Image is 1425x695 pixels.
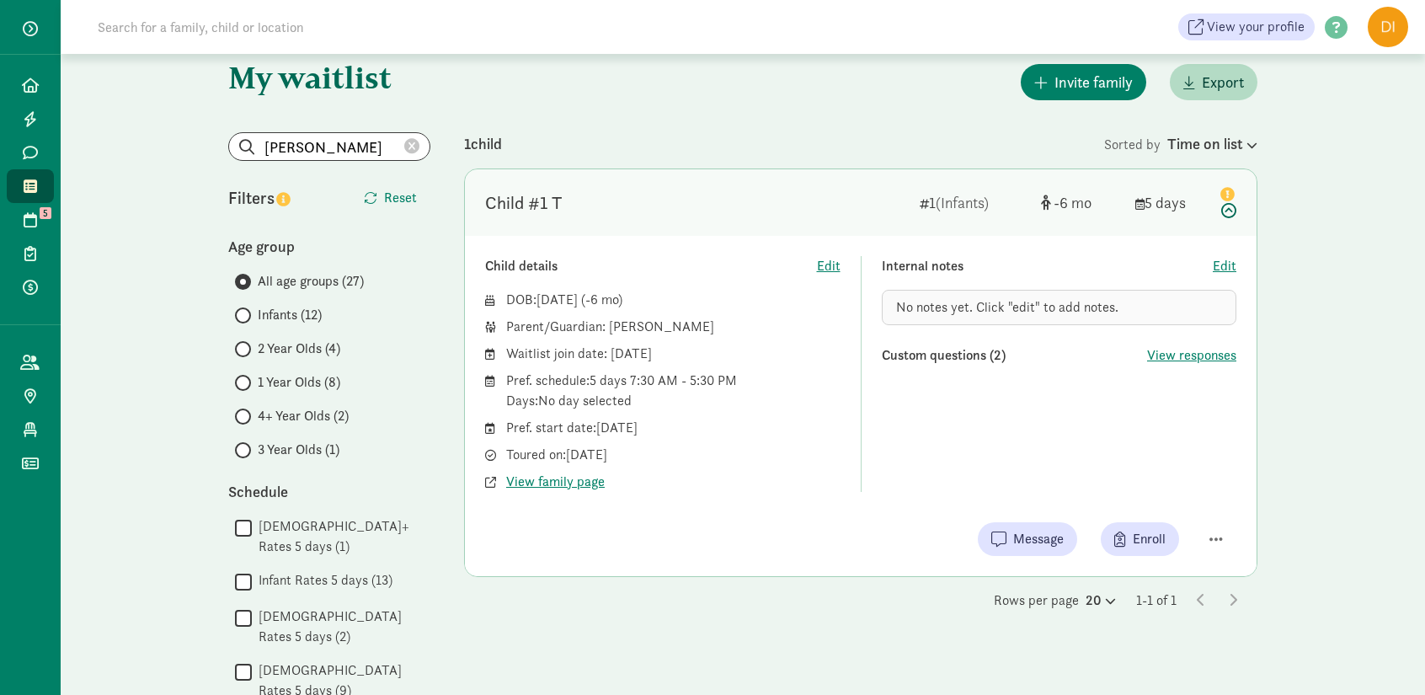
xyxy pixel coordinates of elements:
div: 20 [1086,591,1116,611]
span: All age groups (27) [258,271,364,291]
span: -6 [585,291,618,308]
iframe: Chat Widget [1341,614,1425,695]
div: Internal notes [882,256,1214,276]
span: [DATE] [536,291,578,308]
span: 2 Year Olds (4) [258,339,340,359]
div: Filters [228,185,329,211]
label: [DEMOGRAPHIC_DATA]+ Rates 5 days (1) [252,516,430,557]
div: 1 [920,191,1027,214]
label: [DEMOGRAPHIC_DATA] Rates 5 days (2) [252,607,430,647]
span: 1 Year Olds (8) [258,372,340,393]
div: Rows per page 1-1 of 1 [464,591,1257,611]
div: Toured on: [DATE] [506,445,841,465]
div: Time on list [1167,132,1257,155]
button: View family page [506,472,605,492]
div: 5 days [1135,191,1203,214]
div: Age group [228,235,430,258]
div: Child #1 T [485,190,562,217]
span: Reset [384,188,417,208]
div: DOB: ( ) [506,290,841,310]
div: Pref. schedule: 5 days 7:30 AM - 5:30 PM Days: No day selected [506,371,841,411]
span: 3 Year Olds (1) [258,440,339,460]
div: Parent/Guardian: [PERSON_NAME] [506,317,841,337]
span: Enroll [1133,529,1166,549]
span: Infants (12) [258,305,322,325]
span: Export [1202,71,1244,94]
input: Search list... [229,133,430,160]
input: Search for a family, child or location [88,10,560,44]
button: Message [978,522,1077,556]
span: Invite family [1054,71,1133,94]
button: Enroll [1101,522,1179,556]
span: (Infants) [936,193,989,212]
div: Sorted by [1104,132,1257,155]
div: Schedule [228,480,430,503]
div: [object Object] [1041,191,1122,214]
button: View responses [1147,345,1236,366]
button: Invite family [1021,64,1146,100]
span: 5 [40,207,51,219]
span: No notes yet. Click "edit" to add notes. [896,298,1118,316]
button: Edit [1213,256,1236,276]
span: Message [1013,529,1064,549]
h1: My waitlist [228,61,430,94]
div: 1 child [464,132,1104,155]
span: -6 [1054,193,1091,212]
span: 4+ Year Olds (2) [258,406,349,426]
button: Reset [350,181,430,215]
a: View your profile [1178,13,1315,40]
button: Edit [817,256,841,276]
label: Infant Rates 5 days (13) [252,570,392,591]
div: Custom questions (2) [882,345,1148,366]
div: Child details [485,256,817,276]
a: 5 [7,203,54,237]
span: View your profile [1207,17,1305,37]
div: Waitlist join date: [DATE] [506,344,841,364]
button: Export [1170,64,1257,100]
div: Pref. start date: [DATE] [506,418,841,438]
